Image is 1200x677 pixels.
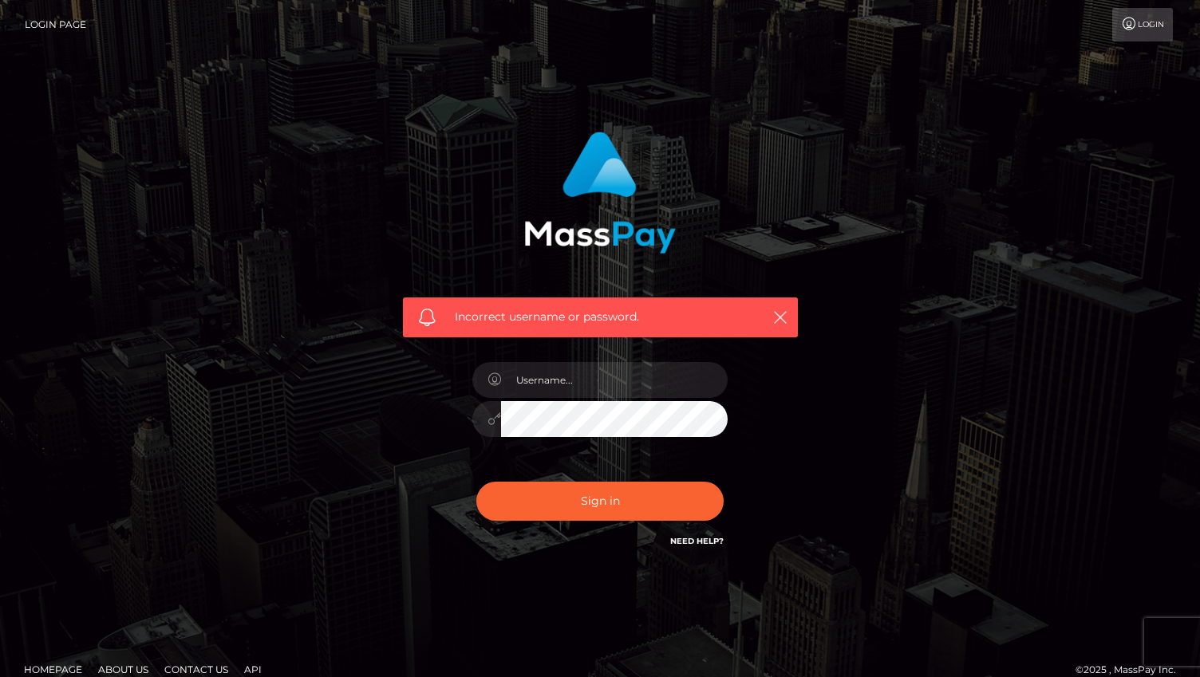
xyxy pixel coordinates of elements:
span: Incorrect username or password. [455,309,746,325]
a: Login [1112,8,1173,41]
a: Need Help? [670,536,724,546]
img: MassPay Login [524,132,676,254]
button: Sign in [476,482,724,521]
a: Login Page [25,8,86,41]
input: Username... [501,362,728,398]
